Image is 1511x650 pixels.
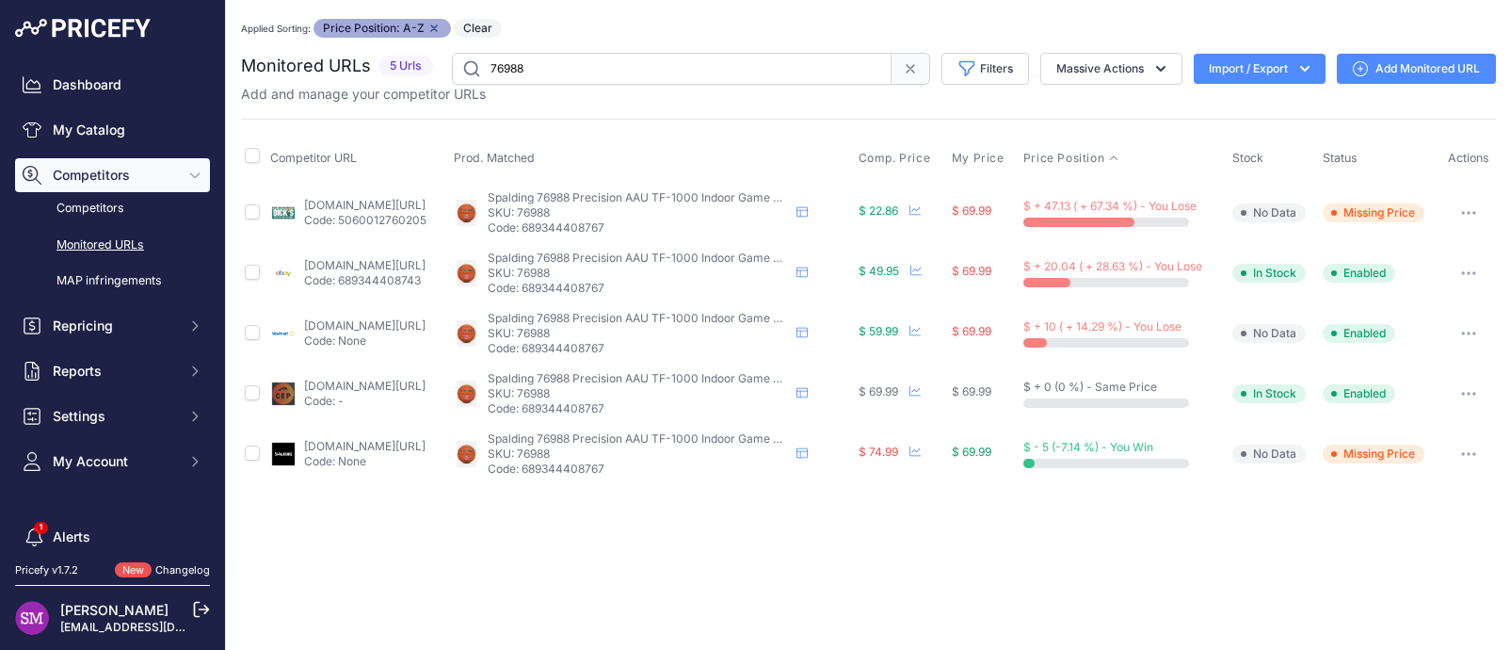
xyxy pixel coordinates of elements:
[859,384,898,398] span: $ 69.99
[952,151,1005,166] span: My Price
[15,399,210,433] button: Settings
[155,563,210,577] a: Changelog
[1023,319,1181,333] span: $ + 10 ( + 14.29 %) - You Lose
[1194,54,1326,84] button: Import / Export
[952,445,991,459] span: $ 69.99
[488,190,1009,204] span: Spalding 76988 Precision AAU TF-1000 Indoor Game Basketball Womens Intermediate Size 7 28.5
[304,198,426,212] a: [DOMAIN_NAME][URL]
[859,151,931,166] span: Comp. Price
[15,520,210,554] a: Alerts
[1323,203,1424,222] span: Missing Price
[859,203,898,218] span: $ 22.86
[1323,151,1358,165] span: Status
[1232,203,1306,222] span: No Data
[15,158,210,192] button: Competitors
[53,362,176,381] span: Reports
[941,53,1029,85] button: Filters
[1023,151,1119,166] button: Price Position
[304,258,426,272] a: [DOMAIN_NAME][URL]
[859,264,899,278] span: $ 49.95
[60,602,169,618] a: [PERSON_NAME]
[53,166,176,185] span: Competitors
[15,265,210,298] a: MAP infringements
[488,431,1009,446] span: Spalding 76988 Precision AAU TF-1000 Indoor Game Basketball Womens Intermediate Size 7 28.5
[1323,384,1395,403] span: Enabled
[115,562,152,578] span: New
[53,452,176,471] span: My Account
[454,151,535,165] span: Prod. Matched
[1232,264,1306,283] span: In Stock
[1232,445,1306,463] span: No Data
[952,151,1008,166] button: My Price
[859,445,898,459] span: $ 74.99
[1023,151,1104,166] span: Price Position
[15,229,210,262] a: Monitored URLs
[1023,380,1157,394] span: $ + 0 (0 %) - Same Price
[378,56,433,77] span: 5 Urls
[313,19,451,38] span: Price Position: A-Z
[488,371,1009,385] span: Spalding 76988 Precision AAU TF-1000 Indoor Game Basketball Womens Intermediate Size 7 28.5
[1337,54,1496,84] a: Add Monitored URL
[1023,440,1153,454] span: $ - 5 (-7.14 %) - You Win
[15,19,151,38] img: Pricefy Logo
[304,439,426,453] a: [DOMAIN_NAME][URL]
[488,447,789,462] p: SKU: 76988
[488,401,789,416] p: Code: 689344408767
[15,68,210,626] nav: Sidebar
[488,341,789,356] p: Code: 689344408767
[952,324,991,338] span: $ 69.99
[1448,151,1489,165] span: Actions
[952,384,991,398] span: $ 69.99
[454,19,502,38] button: Clear
[1040,53,1182,85] button: Massive Actions
[53,407,176,426] span: Settings
[488,266,789,281] p: SKU: 76988
[1023,199,1197,213] span: $ + 47.13 ( + 67.34 %) - You Lose
[488,205,789,220] p: SKU: 76988
[15,445,210,479] button: My Account
[488,281,789,296] p: Code: 689344408767
[1023,259,1202,273] span: $ + 20.04 ( + 28.63 %) - You Lose
[15,309,210,343] button: Repricing
[304,454,426,469] p: Code: None
[15,113,210,147] a: My Catalog
[1323,324,1395,343] span: Enabled
[304,394,426,409] p: Code: -
[1232,151,1263,165] span: Stock
[270,151,357,165] span: Competitor URL
[452,53,892,85] input: Search
[1323,264,1395,283] span: Enabled
[488,311,1009,325] span: Spalding 76988 Precision AAU TF-1000 Indoor Game Basketball Womens Intermediate Size 7 28.5
[488,326,789,341] p: SKU: 76988
[241,85,486,104] p: Add and manage your competitor URLs
[1232,324,1306,343] span: No Data
[241,23,311,34] small: Applied Sorting:
[304,333,426,349] p: Code: None
[60,620,257,634] a: [EMAIL_ADDRESS][DOMAIN_NAME]
[488,386,789,401] p: SKU: 76988
[304,318,426,333] a: [DOMAIN_NAME][URL]
[952,203,991,218] span: $ 69.99
[488,251,1009,265] span: Spalding 76988 Precision AAU TF-1000 Indoor Game Basketball Womens Intermediate Size 7 28.5
[15,562,78,578] div: Pricefy v1.7.2
[952,264,991,278] span: $ 69.99
[304,273,426,288] p: Code: 689344408743
[15,192,210,225] a: Competitors
[304,379,426,393] a: [DOMAIN_NAME][URL]
[53,317,176,335] span: Repricing
[1232,384,1306,403] span: In Stock
[15,68,210,102] a: Dashboard
[488,220,789,236] p: Code: 689344408767
[859,324,898,338] span: $ 59.99
[304,213,426,228] p: Code: 5060012760205
[859,151,935,166] button: Comp. Price
[15,354,210,388] button: Reports
[1323,445,1424,463] span: Missing Price
[241,53,371,79] h2: Monitored URLs
[488,462,789,477] p: Code: 689344408767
